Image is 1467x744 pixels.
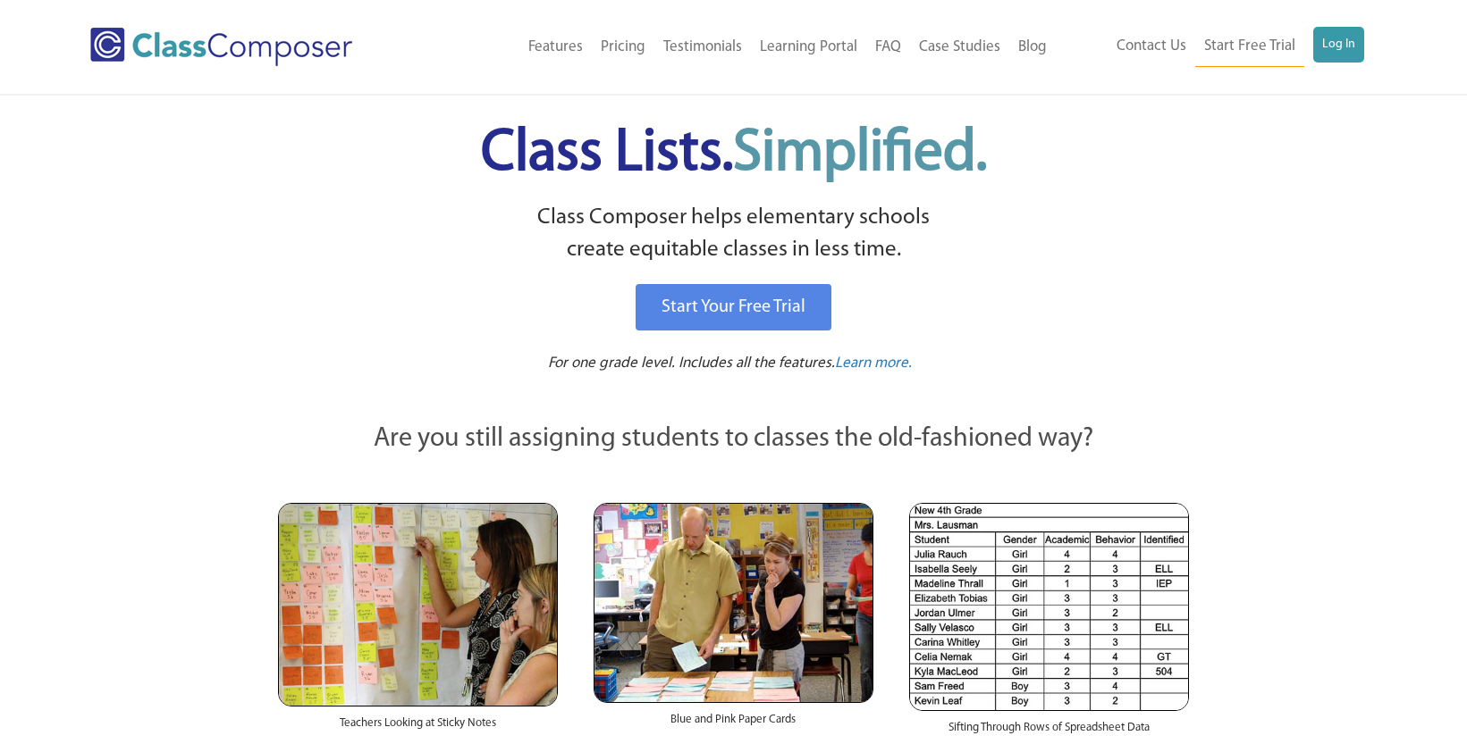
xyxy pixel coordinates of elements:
[426,28,1056,67] nav: Header Menu
[662,298,805,316] span: Start Your Free Trial
[835,355,912,371] span: Learn more.
[1313,27,1364,63] a: Log In
[751,28,866,67] a: Learning Portal
[1009,28,1056,67] a: Blog
[278,503,558,706] img: Teachers Looking at Sticky Notes
[909,503,1189,711] img: Spreadsheets
[519,28,592,67] a: Features
[592,28,654,67] a: Pricing
[481,125,987,183] span: Class Lists.
[278,420,1190,459] p: Are you still assigning students to classes the old-fashioned way?
[594,503,873,702] img: Blue and Pink Paper Cards
[654,28,751,67] a: Testimonials
[866,28,910,67] a: FAQ
[733,125,987,183] span: Simplified.
[275,202,1193,267] p: Class Composer helps elementary schools create equitable classes in less time.
[835,353,912,375] a: Learn more.
[1195,27,1304,67] a: Start Free Trial
[548,355,835,371] span: For one grade level. Includes all the features.
[636,284,831,330] a: Start Your Free Trial
[1056,27,1364,67] nav: Header Menu
[910,28,1009,67] a: Case Studies
[90,28,352,66] img: Class Composer
[1108,27,1195,66] a: Contact Us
